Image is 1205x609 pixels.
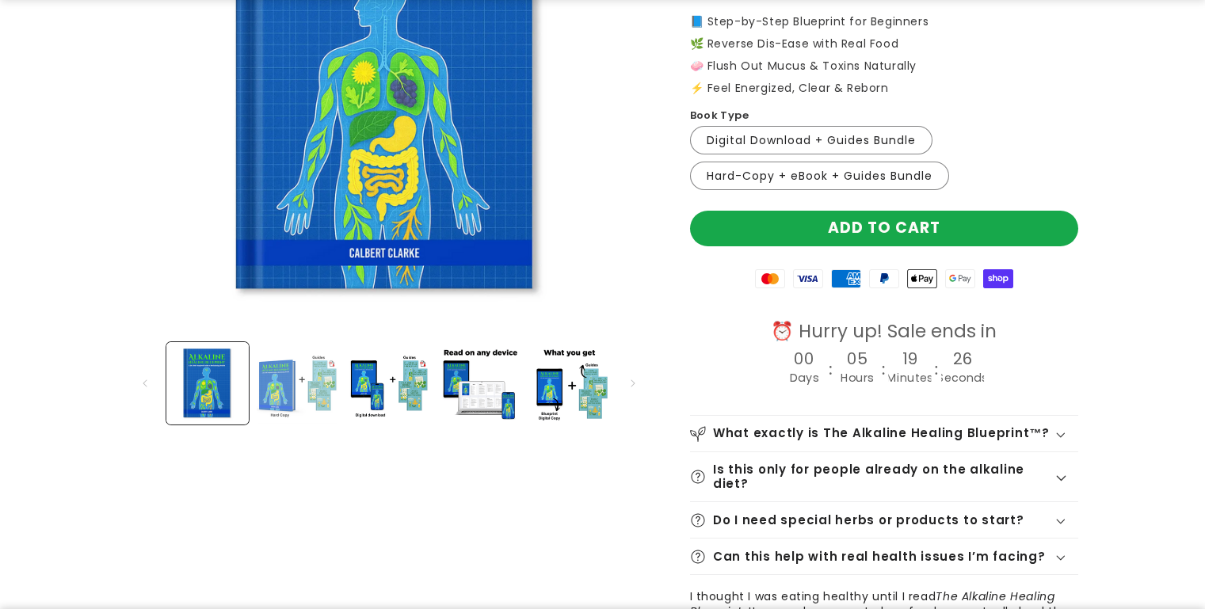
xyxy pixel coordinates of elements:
[713,462,1054,492] h2: Is this only for people already on the alkaline diet?
[690,162,949,190] label: Hard-Copy + eBook + Guides Bundle
[438,342,521,424] button: Load image 4 in gallery view
[347,342,429,424] button: Load image 3 in gallery view
[713,550,1046,565] h2: Can this help with real health issues I’m facing?
[257,342,339,424] button: Load image 2 in gallery view
[690,126,932,154] label: Digital Download + Guides Bundle
[828,353,833,387] div: :
[938,367,989,390] div: Seconds
[713,513,1024,528] h2: Do I need special herbs or products to start?
[616,366,650,401] button: Slide right
[934,353,940,387] div: :
[166,342,249,424] button: Load image 1 in gallery view
[713,426,1050,441] h2: What exactly is The Alkaline Healing Blueprint™?
[954,351,974,367] h4: 26
[902,351,917,367] h4: 19
[743,320,1024,344] div: ⏰ Hurry up! Sale ends in
[128,366,162,401] button: Slide left
[690,416,1078,451] summary: What exactly is The Alkaline Healing Blueprint™?
[847,351,868,367] h4: 05
[794,351,814,367] h4: 00
[789,367,818,390] div: Days
[528,342,611,424] button: Load image 5 in gallery view
[881,353,887,387] div: :
[690,16,1078,93] p: 📘 Step-by-Step Blueprint for Beginners 🌿 Reverse Dis-Ease with Real Food 🧼 Flush Out Mucus & Toxi...
[690,108,749,124] label: Book Type
[887,367,933,390] div: Minutes
[841,367,874,390] div: Hours
[690,502,1078,538] summary: Do I need special herbs or products to start?
[690,539,1078,574] summary: Can this help with real health issues I’m facing?
[690,452,1078,501] summary: Is this only for people already on the alkaline diet?
[690,211,1078,246] button: Add to cart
